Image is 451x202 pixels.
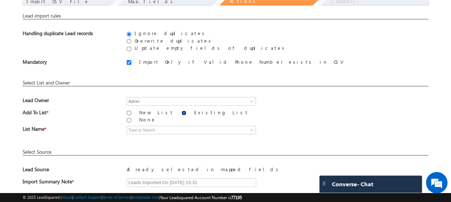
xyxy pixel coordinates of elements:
input: Type to Search [127,97,256,106]
em: Start Chat [98,155,130,164]
input: Type to Search [127,126,256,134]
span: Add To List [23,109,116,120]
span: Lead Source [23,166,116,176]
label: Ignore duplicates [132,30,207,36]
label: Update empty fields of duplicates [132,45,287,51]
label: Existing List [192,109,251,115]
span: 77195 [231,195,242,200]
div: Chat with us now [37,38,121,47]
a: About [62,195,72,199]
div: Already selected in mapped fields [127,166,428,176]
div: Select Source [23,149,428,155]
span: Lead Owner [23,97,116,107]
div: Handling duplicate Lead records [23,30,116,40]
span: © 2025 LeadSquared | | | | | [23,194,242,201]
span: Mandatory [23,59,116,69]
a: Show All Items [246,126,255,134]
a: Show All Items [246,98,255,105]
a: Acceptable Use [132,195,159,199]
div: Lead import rules [23,13,428,19]
textarea: Type your message and hit 'Enter' [9,66,131,149]
label: Import Only if Valid Phone Number exists in CSV [137,59,346,65]
img: d_60004797649_company_0_60004797649 [12,38,30,47]
span: Converse - Chat [332,181,373,187]
label: Overwrite duplicates [132,38,213,44]
label: New List [137,109,176,115]
div: Minimize live chat window [118,4,135,21]
div: Select List and Owner [23,80,428,86]
a: Contact Support [73,195,102,199]
span: Import Summary Note [23,178,116,189]
span: List Name [23,126,116,136]
label: None [137,116,158,122]
a: Terms of Service [103,195,131,199]
span: Your Leadsquared Account Number is [160,195,242,200]
img: carter-drag [321,181,327,186]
